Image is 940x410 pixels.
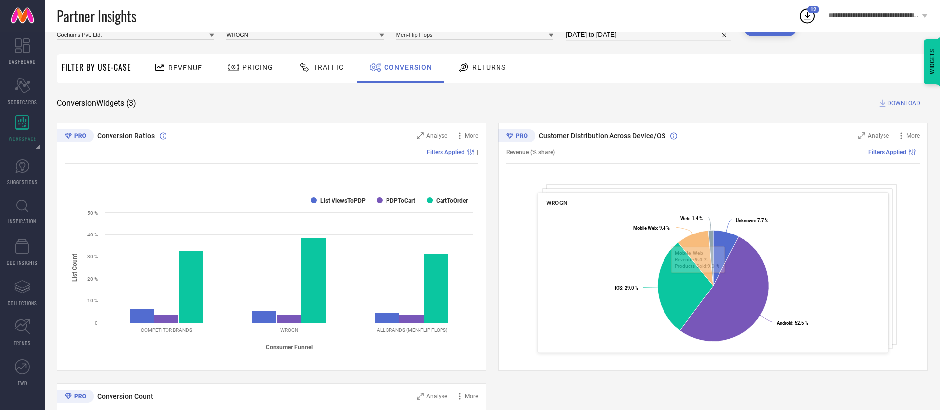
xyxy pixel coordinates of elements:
input: Select time period [566,29,731,41]
span: Filter By Use-Case [62,61,131,73]
div: Premium [498,129,535,144]
span: CDC INSIGHTS [7,259,38,266]
span: Customer Distribution Across Device/OS [539,132,665,140]
span: More [465,393,478,400]
span: Filters Applied [868,149,906,156]
span: Returns [472,63,506,71]
text: : 29.0 % [615,285,638,291]
text: PDPToCart [386,197,415,204]
span: Analyse [426,393,447,400]
tspan: Android [777,320,792,326]
span: Analyse [868,132,889,139]
svg: Zoom [858,132,865,139]
span: Conversion Ratios [97,132,155,140]
tspan: Web [680,216,689,221]
div: Premium [57,390,94,405]
text: 40 % [87,232,98,237]
tspan: Mobile Web [633,225,657,231]
span: Conversion Widgets ( 3 ) [57,98,136,108]
span: Pricing [242,63,273,71]
span: Filters Applied [427,149,465,156]
span: Partner Insights [57,6,136,26]
span: | [477,149,478,156]
span: DASHBOARD [9,58,36,65]
span: Revenue (% share) [506,149,555,156]
span: TRENDS [14,339,31,347]
text: List ViewsToPDP [320,197,366,204]
text: : 9.4 % [633,225,670,231]
span: Traffic [313,63,344,71]
span: 12 [810,6,816,13]
span: Revenue [168,64,202,72]
tspan: List Count [71,254,78,282]
span: SCORECARDS [8,98,37,106]
span: More [906,132,920,139]
tspan: Consumer Funnel [266,344,313,351]
span: DOWNLOAD [887,98,920,108]
text: COMPETITOR BRANDS [141,327,192,333]
tspan: Unknown [736,218,755,223]
text: 30 % [87,254,98,259]
svg: Zoom [417,393,424,400]
span: WROGN [546,199,567,206]
text: 20 % [87,276,98,282]
div: Premium [57,129,94,144]
svg: Zoom [417,132,424,139]
span: WORKSPACE [9,135,36,142]
text: : 7.7 % [736,218,768,223]
span: | [918,149,920,156]
span: More [465,132,478,139]
span: Conversion [384,63,432,71]
span: Analyse [426,132,447,139]
span: INSPIRATION [8,217,36,225]
text: ALL BRANDS (MEN-FLIP FLOPS) [377,327,447,333]
span: Conversion Count [97,392,153,400]
span: SUGGESTIONS [7,178,38,186]
text: WROGN [280,327,298,333]
span: FWD [18,379,27,387]
text: : 52.5 % [777,320,808,326]
span: COLLECTIONS [8,299,37,307]
text: 50 % [87,210,98,216]
text: 10 % [87,298,98,303]
div: Open download list [798,7,816,25]
text: : 1.4 % [680,216,703,221]
text: 0 [95,320,98,326]
text: CartToOrder [436,197,468,204]
tspan: IOS [615,285,622,291]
